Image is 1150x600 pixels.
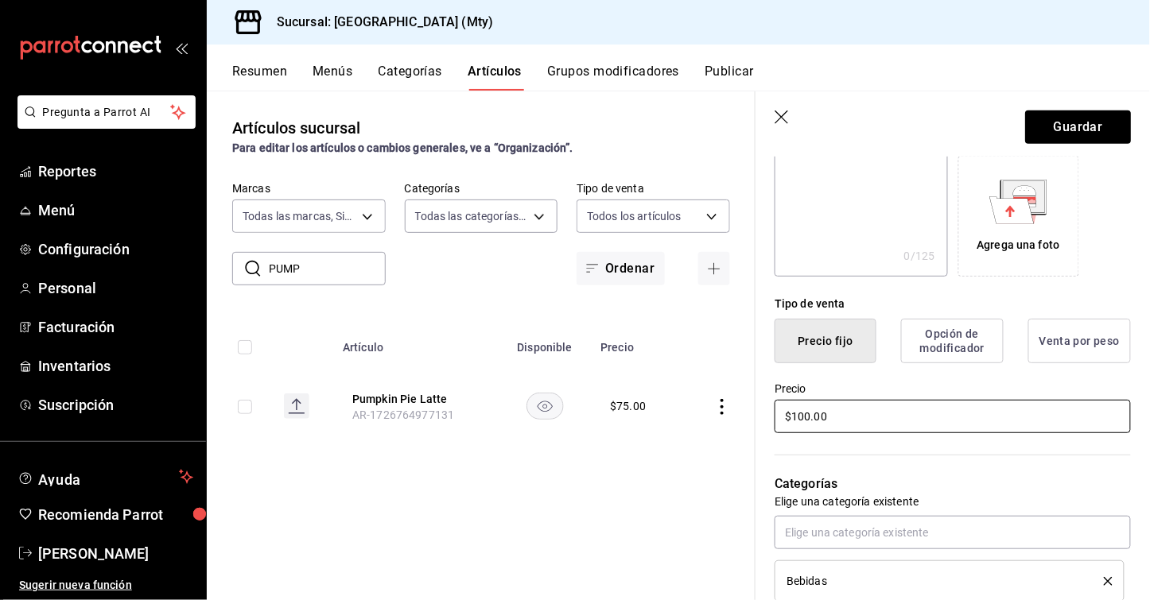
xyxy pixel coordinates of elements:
[38,161,193,182] span: Reportes
[775,474,1131,494] p: Categorías
[405,184,558,195] label: Categorías
[587,208,682,224] span: Todos los artículos
[591,317,682,368] th: Precio
[352,391,480,407] button: edit-product-location
[577,184,730,195] label: Tipo de venta
[547,64,679,91] button: Grupos modificadores
[415,208,529,224] span: Todas las categorías, Sin categoría
[38,543,193,564] span: [PERSON_NAME]
[333,317,499,368] th: Artículo
[577,252,664,285] button: Ordenar
[714,399,730,415] button: actions
[232,116,360,140] div: Artículos sucursal
[43,104,171,121] span: Pregunta a Parrot AI
[526,393,564,420] button: availability-product
[175,41,188,54] button: open_drawer_menu
[11,115,196,132] a: Pregunta a Parrot AI
[38,355,193,377] span: Inventarios
[775,384,1131,395] label: Precio
[775,319,876,363] button: Precio fijo
[17,95,196,129] button: Pregunta a Parrot AI
[775,494,1131,509] p: Elige una categoría existente
[232,64,287,91] button: Resumen
[1093,577,1113,586] button: delete
[775,516,1131,549] input: Elige una categoría existente
[1028,319,1131,363] button: Venta por peso
[19,577,193,594] span: Sugerir nueva función
[962,160,1075,273] div: Agrega una foto
[352,408,454,421] span: AR-1726764977131
[243,208,356,224] span: Todas las marcas, Sin marca
[269,253,386,285] input: Buscar artículo
[38,467,173,486] span: Ayuda
[610,398,646,414] div: $ 75.00
[38,238,193,260] span: Configuración
[775,296,1131,312] div: Tipo de venta
[232,64,1150,91] div: navigation tabs
[38,277,193,299] span: Personal
[38,504,193,525] span: Recomienda Parrot
[232,184,386,195] label: Marcas
[901,319,1004,363] button: Opción de modificador
[38,316,193,338] span: Facturación
[499,317,591,368] th: Disponible
[1025,110,1131,144] button: Guardar
[775,400,1131,433] input: $0.00
[977,237,1060,254] div: Agrega una foto
[468,64,522,91] button: Artículos
[264,13,493,32] h3: Sucursal: [GEOGRAPHIC_DATA] (Mty)
[705,64,754,91] button: Publicar
[38,394,193,416] span: Suscripción
[232,141,573,154] strong: Para editar los artículos o cambios generales, ve a “Organización”.
[38,199,193,221] span: Menú
[787,575,827,586] span: Bebidas
[313,64,352,91] button: Menús
[904,248,935,264] div: 0 /125
[379,64,443,91] button: Categorías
